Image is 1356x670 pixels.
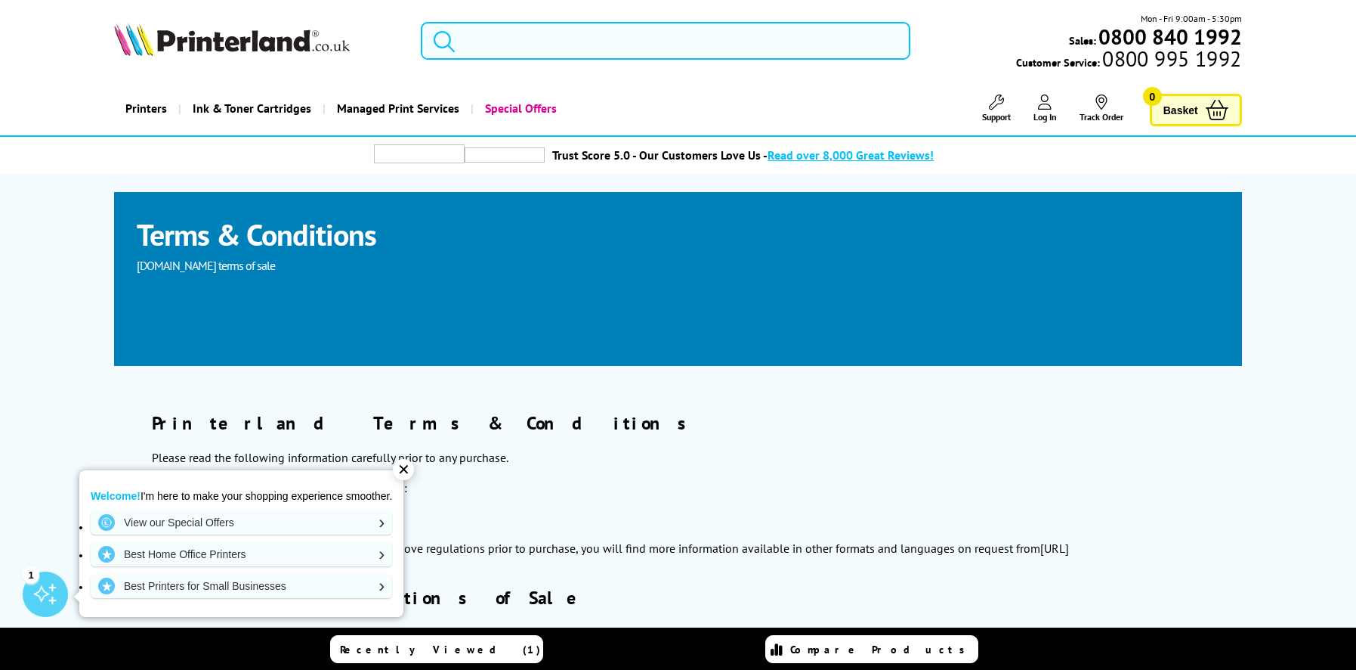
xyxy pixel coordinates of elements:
[91,542,392,566] a: Best Home Office Printers
[137,215,922,254] h1: Terms & Conditions
[114,23,401,59] a: Printerland Logo
[982,111,1011,123] span: Support
[152,450,508,465] span: Please read the following information carefully prior to any purchase.
[790,643,973,656] span: Compare Products
[137,254,439,277] p: [DOMAIN_NAME] terms of sale
[1016,51,1241,70] span: Customer Service:
[152,411,1203,435] h2: Printerland Terms & Conditions
[330,635,543,663] a: Recently Viewed (1)
[91,510,392,535] a: View our Special Offers
[465,147,545,163] img: trustpilot rating
[393,459,414,480] div: ✕
[152,586,1151,610] h2: General Conditions of Sale
[1096,29,1242,44] a: 0800 840 1992
[1080,95,1123,123] a: Track Order
[374,144,465,163] img: trustpilot rating
[23,566,39,583] div: 1
[1150,94,1242,126] a: Basket 0
[471,89,568,128] a: Special Offers
[1098,23,1242,51] b: 0800 840 1992
[340,643,541,656] span: Recently Viewed (1)
[323,89,471,128] a: Managed Print Services
[1033,95,1057,123] a: Log In
[1069,33,1096,48] span: Sales:
[768,147,934,163] span: Read over 8,000 Great Reviews!
[91,574,392,598] a: Best Printers for Small Businesses
[552,147,934,163] a: Trust Score 5.0 - Our Customers Love Us -Read over 8,000 Great Reviews!
[91,489,392,503] p: I'm here to make your shopping experience smoother.
[1033,111,1057,123] span: Log In
[1141,11,1242,26] span: Mon - Fri 9:00am - 5:30pm
[1163,100,1198,120] span: Basket
[114,23,350,56] img: Printerland Logo
[152,541,1069,571] span: Should you require further information on the above regulations prior to purchase, you will find ...
[765,635,978,663] a: Compare Products
[1100,51,1241,66] span: 0800 995 1992
[91,490,141,502] strong: Welcome!
[982,95,1011,123] a: Support
[1143,87,1162,106] span: 0
[114,89,178,128] a: Printers
[193,89,311,128] span: Ink & Toner Cartridges
[178,89,323,128] a: Ink & Toner Cartridges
